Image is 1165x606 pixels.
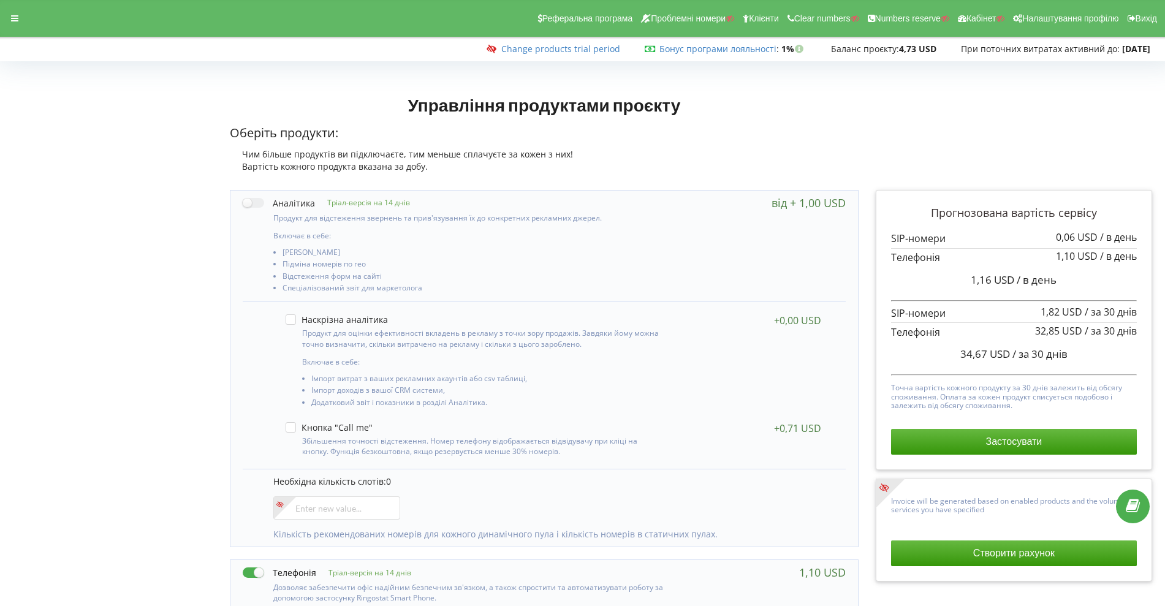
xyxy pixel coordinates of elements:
[961,43,1120,55] span: При поточних витратах активний до:
[1056,249,1098,263] span: 1,10 USD
[774,422,821,434] div: +0,71 USD
[875,13,941,23] span: Numbers reserve
[772,197,846,209] div: від + 1,00 USD
[230,94,859,116] h1: Управління продуктами проєкту
[1122,43,1150,55] strong: [DATE]
[651,13,726,23] span: Проблемні номери
[891,429,1137,455] button: Застосувати
[1012,347,1068,361] span: / за 30 днів
[891,205,1137,221] p: Прогнозована вартість сервісу
[283,272,665,284] li: Відстеження форм на сайті
[230,161,859,173] div: Вартість кожного продукта вказана за добу.
[273,213,665,223] p: Продукт для відстеження звернень та прив'язування їх до конкретних рекламних джерел.
[831,43,899,55] span: Баланс проєкту:
[316,567,411,578] p: Тріал-версія на 14 днів
[302,436,661,456] p: Збільшення точності відстеження. Номер телефону відображається відвідувачу при кліці на кнопку. Ф...
[286,314,388,325] label: Наскрізна аналітика
[243,566,316,579] label: Телефонія
[302,357,661,367] p: Включає в себе:
[891,381,1137,410] p: Точна вартість кожного продукту за 30 днів залежить від обсягу споживання. Оплата за кожен продук...
[1085,324,1137,338] span: / за 30 днів
[273,475,833,488] p: Необхідна кількість слотів:
[1035,324,1082,338] span: 32,85 USD
[243,197,315,210] label: Аналітика
[891,494,1137,515] p: Invoice will be generated based on enabled products and the volume of services you have specified
[891,540,1137,566] button: Створити рахунок
[891,325,1137,339] p: Телефонія
[1136,13,1157,23] span: Вихід
[1022,13,1118,23] span: Налаштування профілю
[501,43,620,55] a: Change products trial period
[230,124,859,142] p: Оберіть продукти:
[966,13,996,23] span: Кабінет
[1017,273,1057,287] span: / в день
[659,43,779,55] span: :
[286,422,373,433] label: Кнопка "Call me"
[891,306,1137,320] p: SIP-номери
[302,328,661,349] p: Продукт для оцінки ефективності вкладень в рекламу з точки зору продажів. Завдяки йому можна точн...
[273,528,833,540] p: Кількість рекомендованих номерів для кожного динамічного пула і кількість номерів в статичних пулах.
[749,13,779,23] span: Клієнти
[781,43,806,55] strong: 1%
[794,13,851,23] span: Clear numbers
[891,232,1137,246] p: SIP-номери
[1100,249,1137,263] span: / в день
[971,273,1014,287] span: 1,16 USD
[1085,305,1137,319] span: / за 30 днів
[283,248,665,260] li: [PERSON_NAME]
[542,13,633,23] span: Реферальна програма
[315,197,410,208] p: Тріал-версія на 14 днів
[891,251,1137,265] p: Телефонія
[774,314,821,327] div: +0,00 USD
[283,284,665,295] li: Спеціалізований звіт для маркетолога
[311,386,661,398] li: Імпорт доходів з вашої CRM системи,
[230,148,859,161] div: Чим більше продуктів ви підключаєте, тим меньше сплачуєте за кожен з них!
[960,347,1010,361] span: 34,67 USD
[311,398,661,410] li: Додатковий звіт і показники в розділі Аналітика.
[1041,305,1082,319] span: 1,82 USD
[1100,230,1137,244] span: / в день
[386,475,391,487] span: 0
[1056,230,1098,244] span: 0,06 USD
[659,43,776,55] a: Бонус програми лояльності
[273,230,665,241] p: Включає в себе:
[283,260,665,271] li: Підміна номерів по гео
[311,374,661,386] li: Імпорт витрат з ваших рекламних акаунтів або csv таблиці,
[273,496,400,520] input: Enter new value...
[799,566,846,578] div: 1,10 USD
[899,43,936,55] strong: 4,73 USD
[273,582,665,603] p: Дозволяє забезпечити офіс надійним безпечним зв'язком, а також спростити та автоматизувати роботу...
